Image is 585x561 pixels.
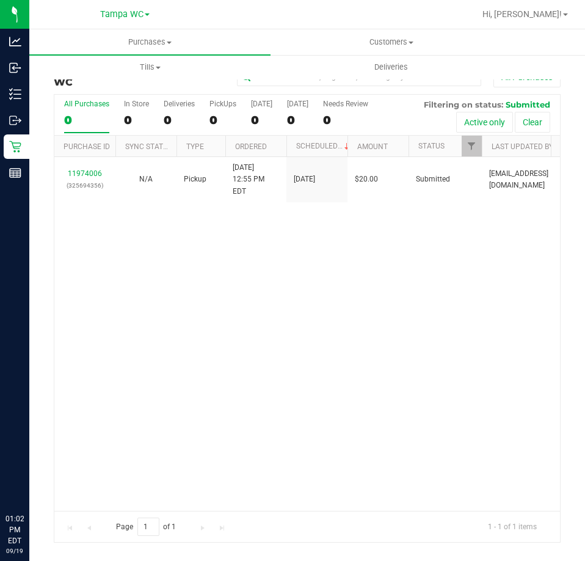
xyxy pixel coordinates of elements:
[9,88,21,100] inline-svg: Inventory
[209,113,236,127] div: 0
[100,9,144,20] span: Tampa WC
[9,62,21,74] inline-svg: Inbound
[251,100,272,108] div: [DATE]
[139,174,153,185] button: N/A
[271,54,512,80] a: Deliveries
[287,100,308,108] div: [DATE]
[492,142,553,151] a: Last Updated By
[418,142,445,150] a: Status
[235,142,267,151] a: Ordered
[233,162,279,197] span: [DATE] 12:55 PM EDT
[251,113,272,127] div: 0
[125,142,172,151] a: Sync Status
[12,463,49,500] iframe: Resource center
[424,100,503,109] span: Filtering on status:
[68,169,102,178] a: 11974006
[296,142,352,150] a: Scheduled
[137,518,159,537] input: 1
[506,100,550,109] span: Submitted
[456,112,513,133] button: Active only
[164,100,195,108] div: Deliveries
[462,136,482,156] a: Filter
[515,112,550,133] button: Clear
[64,113,109,127] div: 0
[294,174,315,185] span: [DATE]
[323,113,368,127] div: 0
[29,37,271,48] span: Purchases
[271,37,511,48] span: Customers
[416,174,450,185] span: Submitted
[9,114,21,127] inline-svg: Outbound
[482,9,562,19] span: Hi, [PERSON_NAME]!
[287,113,308,127] div: 0
[209,100,236,108] div: PickUps
[271,29,512,55] a: Customers
[29,29,271,55] a: Purchases
[164,113,195,127] div: 0
[9,141,21,153] inline-svg: Retail
[478,518,547,536] span: 1 - 1 of 1 items
[323,100,368,108] div: Needs Review
[106,518,186,537] span: Page of 1
[355,174,378,185] span: $20.00
[30,62,270,73] span: Tills
[9,35,21,48] inline-svg: Analytics
[357,142,388,151] a: Amount
[9,167,21,179] inline-svg: Reports
[64,142,110,151] a: Purchase ID
[358,62,424,73] span: Deliveries
[54,66,223,87] h3: Purchase Fulfillment:
[186,142,204,151] a: Type
[184,174,206,185] span: Pickup
[124,113,149,127] div: 0
[124,100,149,108] div: In Store
[5,546,24,555] p: 09/19
[139,175,153,183] span: Not Applicable
[29,54,271,80] a: Tills
[5,513,24,546] p: 01:02 PM EDT
[64,100,109,108] div: All Purchases
[62,180,108,191] p: (325694356)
